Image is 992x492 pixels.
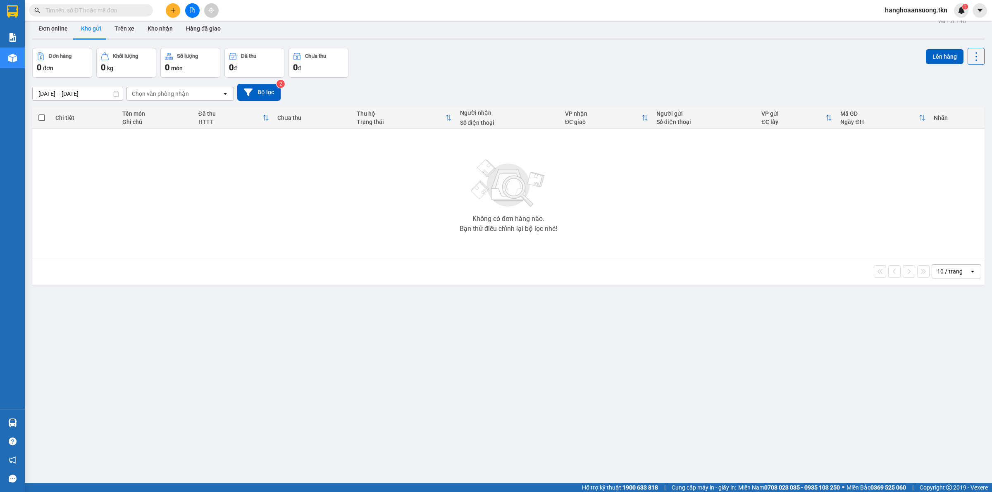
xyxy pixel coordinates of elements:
[234,65,237,71] span: đ
[45,6,143,15] input: Tìm tên, số ĐT hoặc mã đơn
[460,119,557,126] div: Số điện thoại
[43,65,53,71] span: đơn
[34,7,40,13] span: search
[460,226,557,232] div: Bạn thử điều chỉnh lại bộ lọc nhé!
[113,53,138,59] div: Khối lượng
[32,48,92,78] button: Đơn hàng0đơn
[8,33,17,42] img: solution-icon
[937,267,963,276] div: 10 / trang
[171,65,183,71] span: món
[122,110,190,117] div: Tên món
[926,49,963,64] button: Lên hàng
[565,110,641,117] div: VP nhận
[198,110,263,117] div: Đã thu
[761,110,825,117] div: VP gửi
[912,483,913,492] span: |
[672,483,736,492] span: Cung cấp máy in - giấy in:
[194,107,274,129] th: Toggle SortBy
[224,48,284,78] button: Đã thu0đ
[289,48,348,78] button: Chưa thu0đ
[664,483,665,492] span: |
[177,53,198,59] div: Số lượng
[132,90,189,98] div: Chọn văn phòng nhận
[222,90,229,97] svg: open
[277,80,285,88] sup: 2
[229,62,234,72] span: 0
[277,114,348,121] div: Chưa thu
[840,110,919,117] div: Mã GD
[460,109,557,116] div: Người nhận
[467,154,550,212] img: svg+xml;base64,PHN2ZyBjbGFzcz0ibGlzdC1wbHVnX19zdmciIHhtbG5zPSJodHRwOi8vd3d3LnczLm9yZy8yMDAwL3N2Zy...
[969,268,976,275] svg: open
[565,119,641,125] div: ĐC giao
[836,107,930,129] th: Toggle SortBy
[757,107,836,129] th: Toggle SortBy
[761,119,825,125] div: ĐC lấy
[842,486,844,489] span: ⚪️
[7,5,18,18] img: logo-vxr
[55,114,114,121] div: Chi tiết
[472,216,544,222] div: Không có đơn hàng nào.
[170,7,176,13] span: plus
[963,4,966,10] span: 1
[870,484,906,491] strong: 0369 525 060
[122,119,190,125] div: Ghi chú
[9,475,17,482] span: message
[208,7,214,13] span: aim
[32,19,74,38] button: Đơn online
[204,3,219,18] button: aim
[49,53,72,59] div: Đơn hàng
[764,484,840,491] strong: 0708 023 035 - 0935 103 250
[101,62,105,72] span: 0
[622,484,658,491] strong: 1900 633 818
[353,107,456,129] th: Toggle SortBy
[946,485,952,490] span: copyright
[141,19,179,38] button: Kho nhận
[96,48,156,78] button: Khối lượng0kg
[9,437,17,445] span: question-circle
[8,54,17,62] img: warehouse-icon
[357,119,445,125] div: Trạng thái
[8,418,17,427] img: warehouse-icon
[33,87,123,100] input: Select a date range.
[561,107,652,129] th: Toggle SortBy
[357,110,445,117] div: Thu hộ
[878,5,954,15] span: hanghoaansuong.tkn
[738,483,840,492] span: Miền Nam
[305,53,326,59] div: Chưa thu
[298,65,301,71] span: đ
[74,19,108,38] button: Kho gửi
[160,48,220,78] button: Số lượng0món
[107,65,113,71] span: kg
[241,53,256,59] div: Đã thu
[9,456,17,464] span: notification
[179,19,227,38] button: Hàng đã giao
[958,7,965,14] img: icon-new-feature
[976,7,984,14] span: caret-down
[962,4,968,10] sup: 1
[165,62,169,72] span: 0
[293,62,298,72] span: 0
[582,483,658,492] span: Hỗ trợ kỹ thuật:
[656,119,753,125] div: Số điện thoại
[198,119,263,125] div: HTTT
[185,3,200,18] button: file-add
[37,62,41,72] span: 0
[840,119,919,125] div: Ngày ĐH
[847,483,906,492] span: Miền Bắc
[973,3,987,18] button: caret-down
[166,3,180,18] button: plus
[237,84,281,101] button: Bộ lọc
[108,19,141,38] button: Trên xe
[656,110,753,117] div: Người gửi
[934,114,980,121] div: Nhãn
[189,7,195,13] span: file-add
